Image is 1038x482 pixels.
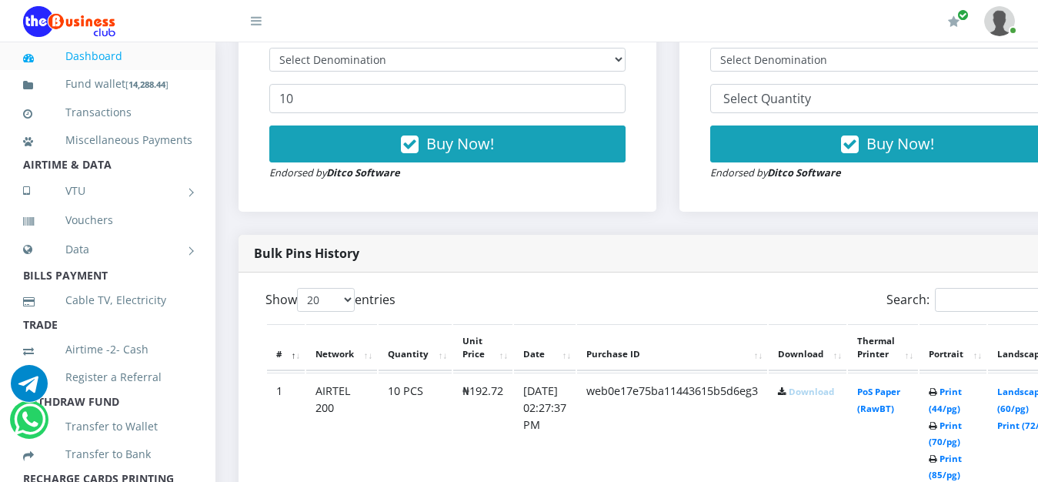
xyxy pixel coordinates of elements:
[125,79,169,90] small: [ ]
[948,15,960,28] i: Renew/Upgrade Subscription
[929,386,962,414] a: Print (44/pg)
[769,324,846,372] th: Download: activate to sort column ascending
[920,324,986,372] th: Portrait: activate to sort column ascending
[710,166,841,179] small: Endorsed by
[306,324,377,372] th: Network: activate to sort column ascending
[767,166,841,179] strong: Ditco Software
[269,84,626,113] input: Enter Quantity
[23,203,192,238] a: Vouchers
[23,66,192,102] a: Fund wallet[14,288.44]
[269,166,400,179] small: Endorsed by
[14,413,45,438] a: Chat for support
[326,166,400,179] strong: Ditco Software
[23,122,192,158] a: Miscellaneous Payments
[11,377,48,402] a: Chat for support
[269,126,626,162] button: Buy Now!
[23,360,192,395] a: Register a Referral
[929,453,962,481] a: Print (85/pg)
[23,409,192,444] a: Transfer to Wallet
[267,324,305,372] th: #: activate to sort column descending
[23,38,192,74] a: Dashboard
[577,324,767,372] th: Purchase ID: activate to sort column ascending
[23,283,192,318] a: Cable TV, Electricity
[514,324,576,372] th: Date: activate to sort column ascending
[929,420,962,448] a: Print (70/pg)
[866,133,934,154] span: Buy Now!
[23,6,115,37] img: Logo
[23,230,192,269] a: Data
[297,288,355,312] select: Showentries
[984,6,1015,36] img: User
[426,133,494,154] span: Buy Now!
[857,386,900,414] a: PoS Paper (RawBT)
[265,288,396,312] label: Show entries
[848,324,918,372] th: Thermal Printer: activate to sort column ascending
[128,79,165,90] b: 14,288.44
[23,332,192,367] a: Airtime -2- Cash
[23,95,192,130] a: Transactions
[23,437,192,472] a: Transfer to Bank
[789,386,834,397] a: Download
[254,245,359,262] strong: Bulk Pins History
[453,324,512,372] th: Unit Price: activate to sort column ascending
[957,9,969,21] span: Renew/Upgrade Subscription
[23,172,192,210] a: VTU
[379,324,452,372] th: Quantity: activate to sort column ascending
